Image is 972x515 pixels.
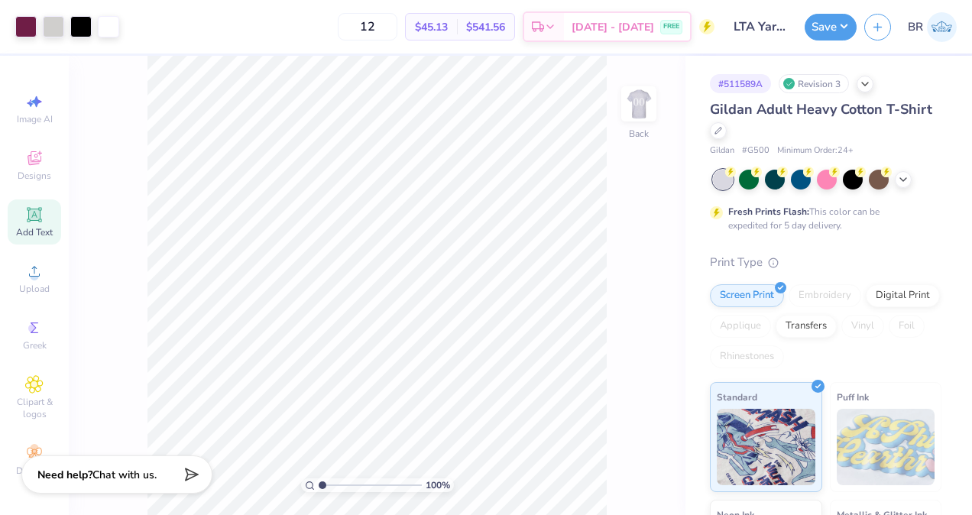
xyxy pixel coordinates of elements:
[92,468,157,482] span: Chat with us.
[572,19,654,35] span: [DATE] - [DATE]
[728,205,916,232] div: This color can be expedited for 5 day delivery.
[710,315,771,338] div: Applique
[710,74,771,93] div: # 511589A
[837,389,869,405] span: Puff Ink
[18,170,51,182] span: Designs
[710,144,734,157] span: Gildan
[710,254,941,271] div: Print Type
[908,18,923,36] span: BR
[17,113,53,125] span: Image AI
[776,315,837,338] div: Transfers
[841,315,884,338] div: Vinyl
[37,468,92,482] strong: Need help?
[837,409,935,485] img: Puff Ink
[805,14,857,40] button: Save
[777,144,854,157] span: Minimum Order: 24 +
[710,284,784,307] div: Screen Print
[789,284,861,307] div: Embroidery
[663,21,679,32] span: FREE
[927,12,957,42] img: Brianna Ruscoe
[779,74,849,93] div: Revision 3
[728,206,809,218] strong: Fresh Prints Flash:
[19,283,50,295] span: Upload
[889,315,925,338] div: Foil
[16,465,53,477] span: Decorate
[8,396,61,420] span: Clipart & logos
[717,389,757,405] span: Standard
[722,11,797,42] input: Untitled Design
[629,127,649,141] div: Back
[717,409,815,485] img: Standard
[466,19,505,35] span: $541.56
[16,226,53,238] span: Add Text
[624,89,654,119] img: Back
[742,144,769,157] span: # G500
[908,12,957,42] a: BR
[866,284,940,307] div: Digital Print
[710,345,784,368] div: Rhinestones
[710,100,932,118] span: Gildan Adult Heavy Cotton T-Shirt
[415,19,448,35] span: $45.13
[338,13,397,40] input: – –
[426,478,450,492] span: 100 %
[23,339,47,351] span: Greek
